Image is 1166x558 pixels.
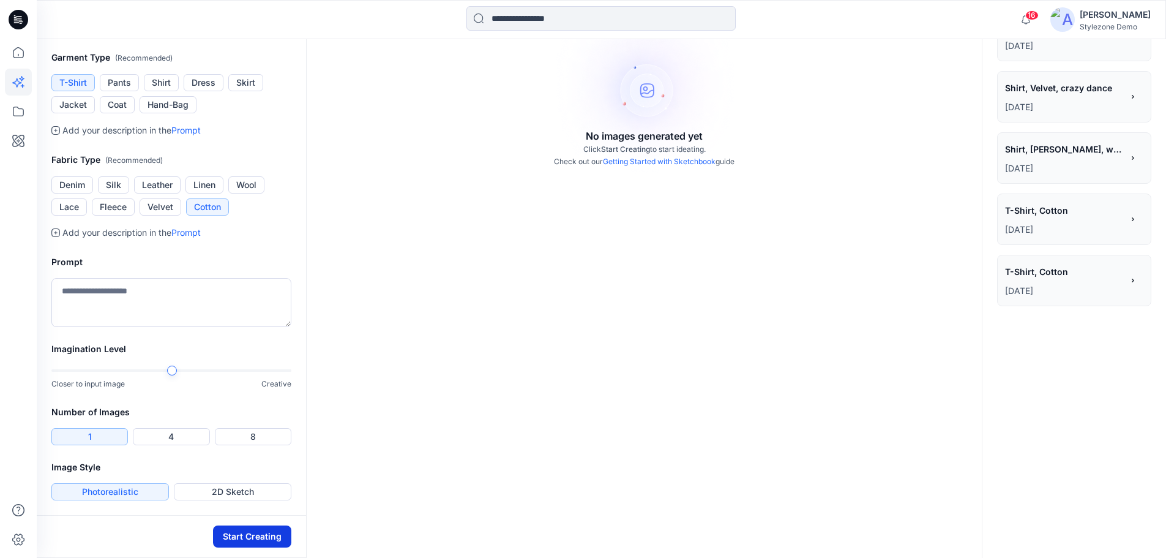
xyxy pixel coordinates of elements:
[213,526,291,548] button: Start Creating
[51,176,93,194] button: Denim
[174,483,291,500] button: 2D Sketch
[186,198,229,216] button: Cotton
[184,74,223,91] button: Dress
[51,405,291,420] h2: Number of Images
[144,74,179,91] button: Shirt
[1050,7,1075,32] img: avatar
[51,378,125,390] p: Closer to input image
[601,145,650,154] span: Start Creating
[228,176,264,194] button: Wool
[1005,79,1121,97] span: Shirt, Velvet, crazy dance
[171,125,201,135] a: Prompt
[51,342,291,356] h2: Imagination Level
[554,143,734,168] p: Click to start ideating. Check out our guide
[51,74,95,91] button: T-Shirt
[51,483,169,500] button: Photorealistic
[134,176,181,194] button: Leather
[1005,100,1123,115] p: July 01, 2025
[215,428,291,445] button: 8
[133,428,209,445] button: 4
[140,198,181,216] button: Velvet
[100,96,135,113] button: Coat
[603,157,716,166] a: Getting Started with Sketchbook
[105,156,163,165] span: ( Recommended )
[62,123,201,138] p: Add your description in the
[1005,284,1123,298] p: June 10, 2025
[586,129,703,143] p: No images generated yet
[1025,10,1039,20] span: 16
[100,74,139,91] button: Pants
[171,227,201,238] a: Prompt
[98,176,129,194] button: Silk
[1005,161,1123,176] p: July 01, 2025
[51,153,291,168] h2: Fabric Type
[62,225,201,240] p: Add your description in the
[92,198,135,216] button: Fleece
[1005,140,1121,158] span: Shirt, Cotton, with love By the sea
[51,255,291,270] h2: Prompt
[140,96,196,113] button: Hand-Bag
[51,96,95,113] button: Jacket
[261,378,291,390] p: Creative
[1080,7,1151,22] div: [PERSON_NAME]
[51,50,291,66] h2: Garment Type
[51,198,87,216] button: Lace
[1005,39,1123,53] p: July 01, 2025
[1005,202,1121,219] span: T-Shirt, Cotton
[51,428,128,445] button: 1
[185,176,223,194] button: Linen
[228,74,263,91] button: Skirt
[1005,222,1123,237] p: June 17, 2025
[115,53,173,62] span: ( Recommended )
[1005,263,1121,281] span: T-Shirt, Cotton
[51,460,291,475] h2: Image Style
[1080,22,1151,31] div: Stylezone Demo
